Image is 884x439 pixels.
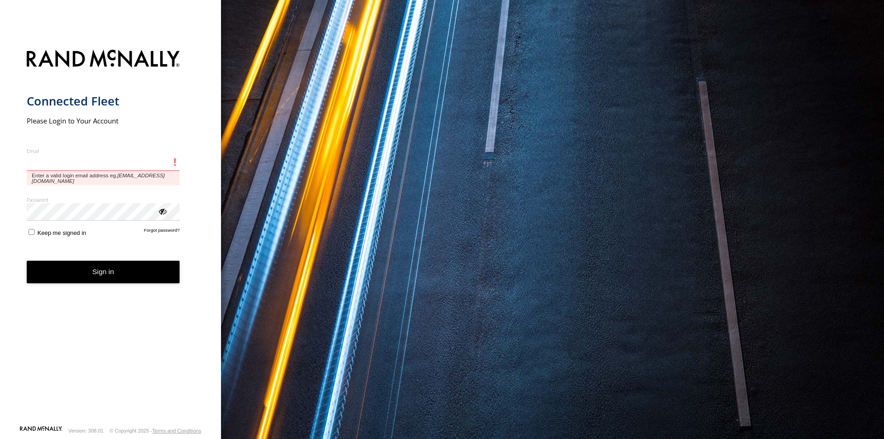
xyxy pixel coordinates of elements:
label: Email [27,147,180,154]
img: Rand McNally [27,48,180,71]
label: Password [27,196,180,203]
a: Visit our Website [20,426,62,435]
span: Enter a valid login email address eg. [27,171,180,185]
h2: Please Login to Your Account [27,116,180,125]
a: Forgot password? [144,228,180,236]
div: © Copyright 2025 - [110,428,201,433]
div: Version: 308.01 [69,428,104,433]
div: ViewPassword [157,206,167,216]
input: Keep me signed in [29,229,35,235]
button: Sign in [27,261,180,283]
h1: Connected Fleet [27,94,180,109]
span: Keep me signed in [37,229,86,236]
form: main [27,44,195,425]
a: Terms and Conditions [152,428,201,433]
em: [EMAIL_ADDRESS][DOMAIN_NAME] [32,173,165,184]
